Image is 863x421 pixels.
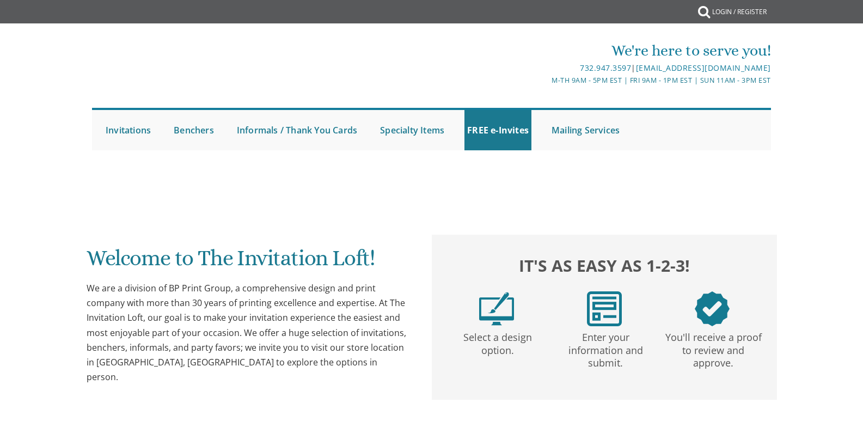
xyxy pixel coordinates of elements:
p: You'll receive a proof to review and approve. [662,326,765,370]
a: Informals / Thank You Cards [234,110,360,150]
div: We're here to serve you! [319,40,771,62]
a: FREE e-Invites [464,110,531,150]
a: Mailing Services [549,110,622,150]
p: Enter your information and submit. [554,326,657,370]
a: 732.947.3597 [580,63,631,73]
img: step3.png [695,291,730,326]
a: Benchers [171,110,217,150]
a: Specialty Items [377,110,447,150]
h1: Welcome to The Invitation Loft! [87,246,410,278]
div: M-Th 9am - 5pm EST | Fri 9am - 1pm EST | Sun 11am - 3pm EST [319,75,771,86]
a: [EMAIL_ADDRESS][DOMAIN_NAME] [636,63,771,73]
div: We are a division of BP Print Group, a comprehensive design and print company with more than 30 y... [87,281,410,385]
img: step2.png [587,291,622,326]
h2: It's as easy as 1-2-3! [443,253,766,278]
p: Select a design option. [446,326,549,357]
a: Invitations [103,110,154,150]
img: step1.png [479,291,514,326]
div: | [319,62,771,75]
